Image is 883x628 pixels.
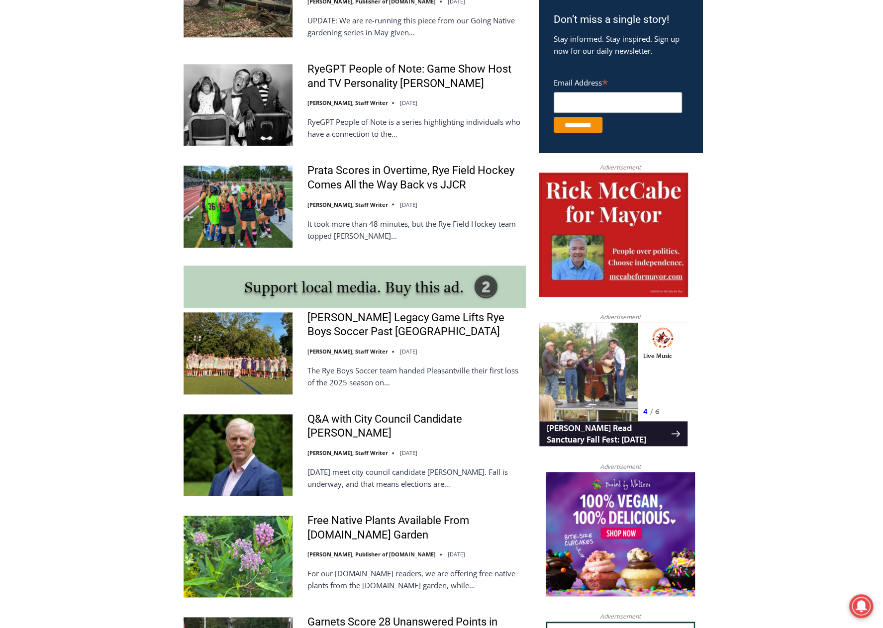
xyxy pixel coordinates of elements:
[307,567,526,591] p: For our [DOMAIN_NAME] readers, we are offering free native plants from the [DOMAIN_NAME] garden, ...
[307,14,526,38] p: UPDATE: We are re-running this piece from our Going Native gardening series in May given…
[307,99,388,106] a: [PERSON_NAME], Staff Writer
[400,348,417,355] time: [DATE]
[184,312,293,394] img: Felix Wismer’s Legacy Game Lifts Rye Boys Soccer Past Pleasantville
[590,462,651,471] span: Advertisement
[590,312,651,322] span: Advertisement
[184,266,526,308] img: support local media, buy this ad
[307,201,388,208] a: [PERSON_NAME], Staff Writer
[307,348,388,355] a: [PERSON_NAME], Staff Writer
[104,29,133,82] div: Live Music
[307,514,526,542] a: Free Native Plants Available From [DOMAIN_NAME] Garden
[400,201,417,208] time: [DATE]
[251,0,470,96] div: "I learned about the history of a place I’d honestly never considered even as a resident of [GEOG...
[184,64,293,146] img: RyeGPT People of Note: Game Show Host and TV Personality Garry Moore
[307,164,526,192] a: Prata Scores in Overtime, Rye Field Hockey Comes All the Way Back vs JJCR
[307,116,526,140] p: RyeGPT People of Note is a series highlighting individuals who have a connection to the…
[590,163,651,172] span: Advertisement
[307,364,526,388] p: The Rye Boys Soccer team handed Pleasantville their first loss of the 2025 season on…
[307,311,526,339] a: [PERSON_NAME] Legacy Game Lifts Rye Boys Soccer Past [GEOGRAPHIC_DATA]
[307,62,526,90] a: RyeGPT People of Note: Game Show Host and TV Personality [PERSON_NAME]
[448,550,465,558] time: [DATE]
[8,100,132,123] h4: [PERSON_NAME] Read Sanctuary Fall Fest: [DATE]
[239,96,482,124] a: Intern @ [DOMAIN_NAME]
[590,612,651,621] span: Advertisement
[554,73,682,90] label: Email Address
[307,550,436,558] a: [PERSON_NAME], Publisher of [DOMAIN_NAME]
[184,414,293,496] img: Q&A with City Council Candidate James Ward
[539,173,688,297] img: McCabe for Mayor
[184,516,293,597] img: Free Native Plants Available From MyRye.com Garden
[307,218,526,242] p: It took more than 48 minutes, but the Rye Field Hockey team topped [PERSON_NAME]…
[307,466,526,490] p: [DATE] meet city council candidate [PERSON_NAME]. Fall is underway, and that means elections are…
[307,412,526,441] a: Q&A with City Council Candidate [PERSON_NAME]
[0,99,149,124] a: [PERSON_NAME] Read Sanctuary Fall Fest: [DATE]
[184,166,293,247] img: Prata Scores in Overtime, Rye Field Hockey Comes All the Way Back vs JJCR
[104,84,109,94] div: 4
[400,449,417,456] time: [DATE]
[307,449,388,456] a: [PERSON_NAME], Staff Writer
[400,99,417,106] time: [DATE]
[116,84,121,94] div: 6
[554,12,687,28] h3: Don’t miss a single story!
[260,99,461,121] span: Intern @ [DOMAIN_NAME]
[111,84,114,94] div: /
[546,472,695,596] img: Baked by Melissa
[554,33,687,57] p: Stay informed. Stay inspired. Sign up now for our daily newsletter.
